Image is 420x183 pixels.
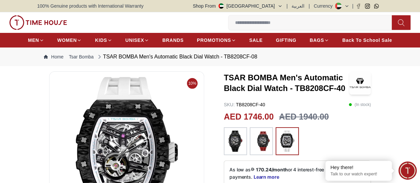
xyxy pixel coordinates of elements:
[365,4,370,9] a: Instagram
[197,34,236,46] a: PROMOTIONS
[96,53,257,61] div: TSAR BOMBA Men's Automatic Black Dial Watch - TB8208CF-08
[398,161,417,180] div: Chat Widget
[28,37,39,44] span: MEN
[224,111,274,123] h2: AED 1746.00
[356,4,361,9] a: Facebook
[95,37,107,44] span: KIDS
[44,53,63,60] a: Home
[162,34,184,46] a: BRANDS
[224,72,349,94] h3: TSAR BOMBA Men's Automatic Black Dial Watch - TB8208CF-40
[342,34,392,46] a: Back To School Sale
[37,47,383,66] nav: Breadcrumb
[224,101,265,108] p: TB8208CF-40
[253,131,270,152] img: ...
[28,34,44,46] a: MEN
[162,37,184,44] span: BRANDS
[309,37,324,44] span: BAGS
[330,171,387,177] p: Talk to our watch expert!
[342,37,392,44] span: Back To School Sale
[227,131,244,152] img: ...
[308,3,310,9] span: |
[224,102,235,107] span: SKU :
[197,37,231,44] span: PROMOTIONS
[249,37,263,44] span: SALE
[57,34,82,46] a: WOMEN
[352,3,353,9] span: |
[126,34,149,46] a: UNISEX
[314,3,335,9] div: Currency
[187,78,198,89] span: 10%
[276,37,296,44] span: GIFTING
[330,164,387,171] div: Hey there!
[249,34,263,46] a: SALE
[287,3,288,9] span: |
[374,4,379,9] a: Whatsapp
[276,34,296,46] a: GIFTING
[292,3,304,9] button: العربية
[309,34,329,46] a: BAGS
[37,3,143,9] span: 100% Genuine products with International Warranty
[69,53,94,60] a: Tsar Bomba
[218,3,224,9] img: United Arab Emirates
[57,37,77,44] span: WOMEN
[279,131,295,152] img: ...
[95,34,112,46] a: KIDS
[349,101,371,108] p: ( In stock )
[9,15,67,30] img: ...
[126,37,144,44] span: UNISEX
[193,3,283,9] button: Shop From[GEOGRAPHIC_DATA]
[349,71,371,95] img: TSAR BOMBA Men's Automatic Black Dial Watch - TB8208CF-40
[279,111,329,123] h3: AED 1940.00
